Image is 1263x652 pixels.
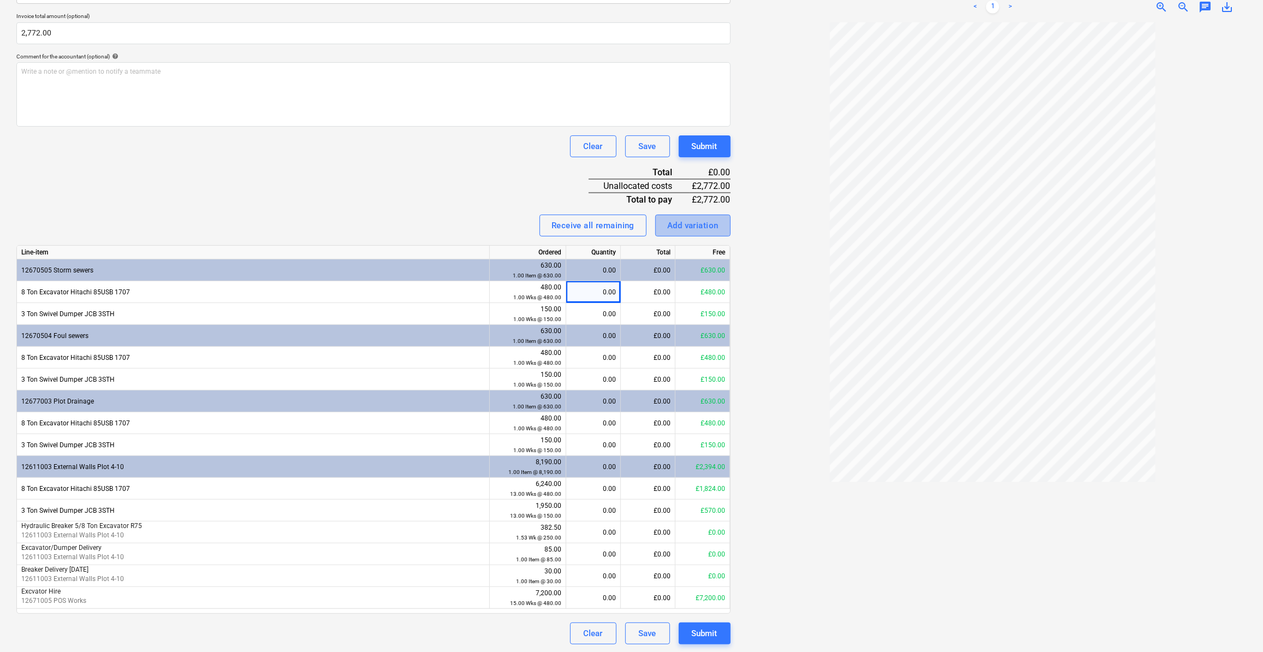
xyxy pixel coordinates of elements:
[571,412,616,434] div: 0.00
[17,434,490,456] div: 3 Ton Swivel Dumper JCB 3STH
[513,447,561,453] small: 1.00 Wks @ 150.00
[675,259,730,281] div: £630.00
[589,179,690,193] div: Unallocated costs
[584,139,603,153] div: Clear
[516,578,561,584] small: 1.00 Item @ 30.00
[494,566,561,586] div: 30.00
[494,588,561,608] div: 7,200.00
[17,281,490,303] div: 8 Ton Excavator Hitachi 85USB 1707
[571,500,616,521] div: 0.00
[513,425,561,431] small: 1.00 Wks @ 480.00
[516,556,561,562] small: 1.00 Item @ 85.00
[21,531,124,539] span: 12611003 External Walls Plot 4-10
[675,325,730,347] div: £630.00
[513,316,561,322] small: 1.00 Wks @ 150.00
[675,369,730,390] div: £150.00
[692,139,718,153] div: Submit
[667,218,719,233] div: Add variation
[571,325,616,347] div: 0.00
[513,272,561,278] small: 1.00 Item @ 630.00
[679,135,731,157] button: Submit
[1220,1,1234,14] span: save_alt
[621,412,675,434] div: £0.00
[584,626,603,641] div: Clear
[621,390,675,412] div: £0.00
[494,523,561,543] div: 382.50
[21,588,61,595] span: Excvator Hire
[21,266,93,274] span: 12670505 Storm sewers
[621,281,675,303] div: £0.00
[655,215,731,236] button: Add variation
[539,215,647,236] button: Receive all remaining
[571,565,616,587] div: 0.00
[21,463,124,471] span: 12611003 External Walls Plot 4-10
[621,434,675,456] div: £0.00
[494,479,561,499] div: 6,240.00
[675,543,730,565] div: £0.00
[17,246,490,259] div: Line-item
[16,22,731,44] input: Invoice total amount (optional)
[494,435,561,455] div: 150.00
[513,338,561,344] small: 1.00 Item @ 630.00
[621,587,675,609] div: £0.00
[589,193,690,206] div: Total to pay
[621,521,675,543] div: £0.00
[621,565,675,587] div: £0.00
[1208,600,1263,652] iframe: Chat Widget
[675,456,730,478] div: £2,394.00
[621,347,675,369] div: £0.00
[571,369,616,390] div: 0.00
[494,282,561,303] div: 480.00
[570,623,616,644] button: Clear
[675,281,730,303] div: £480.00
[675,521,730,543] div: £0.00
[621,456,675,478] div: £0.00
[679,623,731,644] button: Submit
[690,179,731,193] div: £2,772.00
[17,500,490,521] div: 3 Ton Swivel Dumper JCB 3STH
[571,259,616,281] div: 0.00
[621,369,675,390] div: £0.00
[16,13,731,22] p: Invoice total amount (optional)
[625,623,670,644] button: Save
[513,360,561,366] small: 1.00 Wks @ 480.00
[508,469,561,475] small: 1.00 Item @ 8,190.00
[494,304,561,324] div: 150.00
[675,246,730,259] div: Free
[639,626,656,641] div: Save
[571,543,616,565] div: 0.00
[21,332,88,340] span: 12670504 Foul sewers
[516,535,561,541] small: 1.53 Wk @ 250.00
[571,587,616,609] div: 0.00
[17,478,490,500] div: 8 Ton Excavator Hitachi 85USB 1707
[21,553,124,561] span: 12611003 External Walls Plot 4-10
[571,281,616,303] div: 0.00
[110,53,118,60] span: help
[494,544,561,565] div: 85.00
[21,597,86,604] span: 12671005 POS Works
[571,303,616,325] div: 0.00
[513,382,561,388] small: 1.00 Wks @ 150.00
[675,347,730,369] div: £480.00
[513,404,561,410] small: 1.00 Item @ 630.00
[571,521,616,543] div: 0.00
[21,575,124,583] span: 12611003 External Walls Plot 4-10
[1177,1,1190,14] span: zoom_out
[21,398,94,405] span: 12677003 Plot Drainage
[675,478,730,500] div: £1,824.00
[690,166,731,179] div: £0.00
[675,303,730,325] div: £150.00
[986,1,999,14] a: Page 1 is your current page
[1155,1,1168,14] span: zoom_in
[566,246,621,259] div: Quantity
[494,370,561,390] div: 150.00
[17,347,490,369] div: 8 Ton Excavator Hitachi 85USB 1707
[621,500,675,521] div: £0.00
[494,326,561,346] div: 630.00
[17,412,490,434] div: 8 Ton Excavator Hitachi 85USB 1707
[621,246,675,259] div: Total
[552,218,635,233] div: Receive all remaining
[17,303,490,325] div: 3 Ton Swivel Dumper JCB 3STH
[675,500,730,521] div: £570.00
